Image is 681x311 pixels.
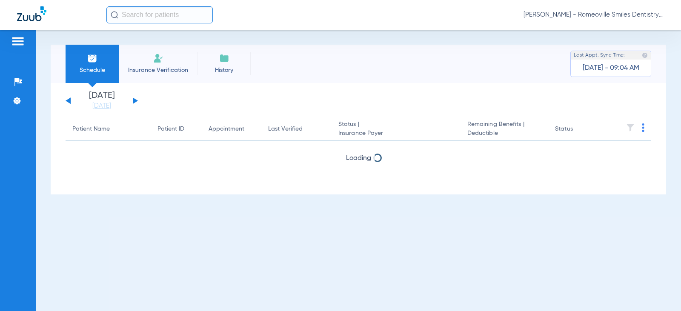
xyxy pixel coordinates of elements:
span: Insurance Verification [125,66,191,74]
li: [DATE] [76,91,127,110]
img: hamburger-icon [11,36,25,46]
div: Last Verified [268,125,303,134]
div: Patient Name [72,125,144,134]
div: Patient ID [157,125,184,134]
th: Status | [332,117,461,141]
div: Appointment [209,125,244,134]
div: Patient Name [72,125,110,134]
img: Zuub Logo [17,6,46,21]
span: Last Appt. Sync Time: [574,51,625,60]
th: Remaining Benefits | [461,117,548,141]
div: Last Verified [268,125,325,134]
img: filter.svg [626,123,635,132]
span: History [204,66,244,74]
img: group-dot-blue.svg [642,123,644,132]
span: Schedule [72,66,112,74]
div: Appointment [209,125,255,134]
img: Manual Insurance Verification [153,53,163,63]
span: Loading [346,155,371,162]
img: Search Icon [111,11,118,19]
img: History [219,53,229,63]
input: Search for patients [106,6,213,23]
div: Patient ID [157,125,195,134]
span: Insurance Payer [338,129,454,138]
img: last sync help info [642,52,648,58]
a: [DATE] [76,102,127,110]
img: Schedule [87,53,97,63]
span: [DATE] - 09:04 AM [583,64,639,72]
span: [PERSON_NAME] - Romeoville Smiles Dentistry [524,11,664,19]
th: Status [548,117,606,141]
span: Deductible [467,129,541,138]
